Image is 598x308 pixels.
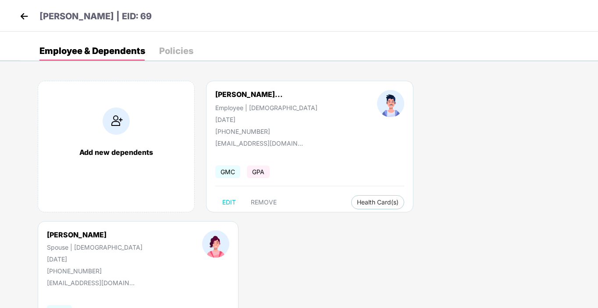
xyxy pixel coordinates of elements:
[47,230,142,239] div: [PERSON_NAME]
[39,47,145,55] div: Employee & Dependents
[251,199,277,206] span: REMOVE
[47,244,142,251] div: Spouse | [DEMOGRAPHIC_DATA]
[47,148,185,157] div: Add new dependents
[215,195,243,209] button: EDIT
[357,200,399,204] span: Health Card(s)
[247,165,270,178] span: GPA
[47,279,135,287] div: [EMAIL_ADDRESS][DOMAIN_NAME]
[202,230,229,258] img: profileImage
[215,104,317,111] div: Employee | [DEMOGRAPHIC_DATA]
[47,267,142,275] div: [PHONE_NUMBER]
[103,107,130,135] img: addIcon
[244,195,284,209] button: REMOVE
[222,199,236,206] span: EDIT
[39,10,152,23] p: [PERSON_NAME] | EID: 69
[351,195,404,209] button: Health Card(s)
[47,255,142,263] div: [DATE]
[18,10,31,23] img: back
[377,90,404,117] img: profileImage
[159,47,193,55] div: Policies
[215,116,317,123] div: [DATE]
[215,165,240,178] span: GMC
[215,140,303,147] div: [EMAIL_ADDRESS][DOMAIN_NAME]
[215,90,283,99] div: [PERSON_NAME]...
[215,128,317,135] div: [PHONE_NUMBER]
